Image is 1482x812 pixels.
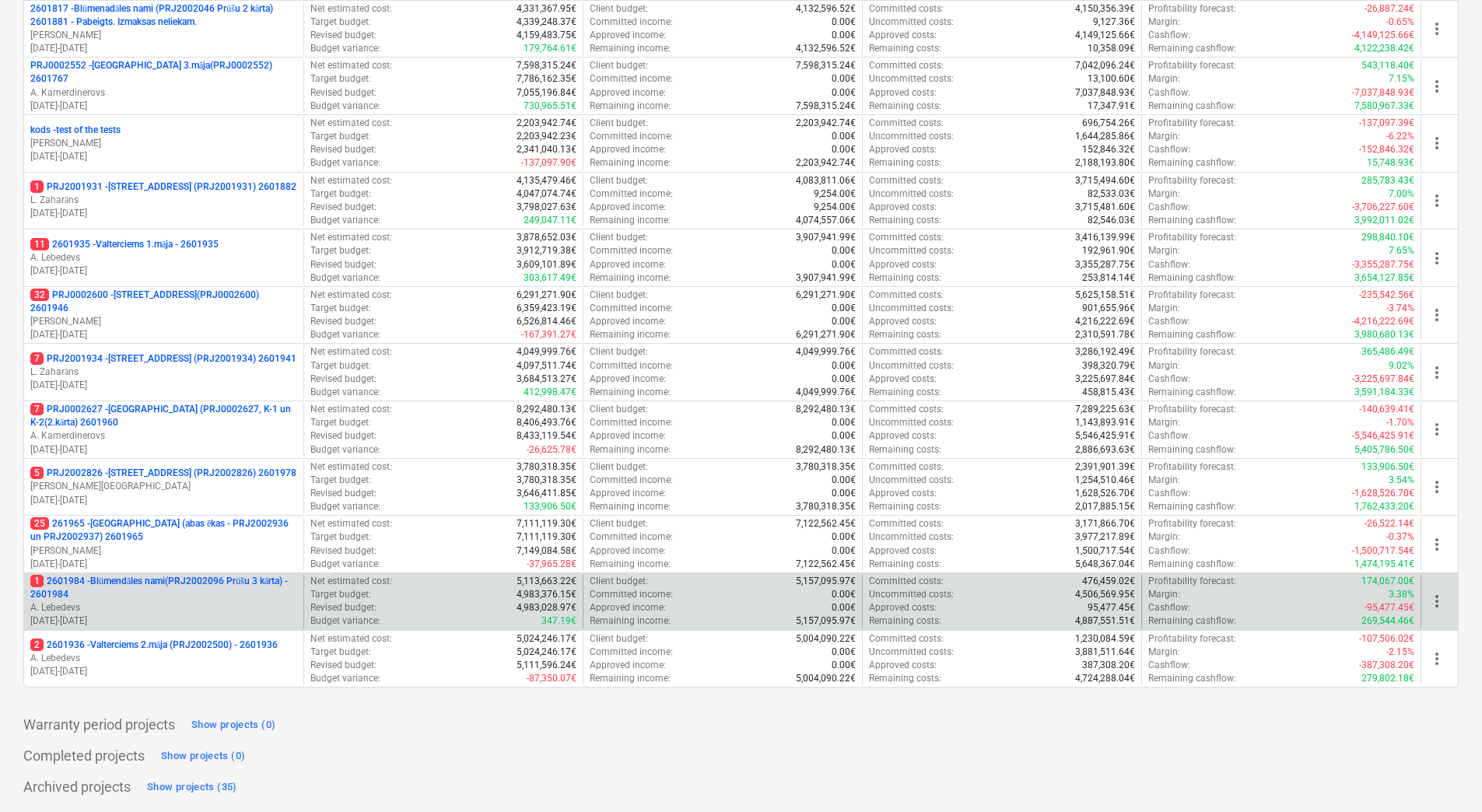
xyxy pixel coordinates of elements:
span: 25 [30,517,49,530]
p: Cashflow : [1148,29,1190,42]
p: Revised budget : [310,201,377,214]
p: [DATE] - [DATE] [30,665,297,678]
div: 12601984 -Blūmendāles nami(PRJ2002096 Prūšu 3 kārta) - 2601984A. Lebedevs[DATE]-[DATE] [30,575,297,628]
div: 22601936 -Valterciems 2.māja (PRJ2002500) - 2601936A. Lebedevs[DATE]-[DATE] [30,639,297,678]
p: 179,764.61€ [524,42,576,55]
p: -3.74% [1386,302,1414,315]
p: 7.15% [1389,72,1414,86]
p: Approved income : [590,315,666,328]
p: 7.65% [1389,244,1414,257]
p: Profitability forecast : [1148,403,1236,416]
p: Remaining costs : [869,386,941,399]
p: Profitability forecast : [1148,345,1236,359]
p: [DATE] - [DATE] [30,264,297,278]
p: 4,331,367.95€ [517,2,576,16]
p: Approved costs : [869,315,937,328]
p: Client budget : [590,2,648,16]
div: PRJ0002552 -[GEOGRAPHIC_DATA] 3.māja(PRJ0002552) 2601767A. Kamerdinerovs[DATE]-[DATE] [30,59,297,113]
p: Remaining income : [590,156,671,170]
p: 2,203,942.74€ [796,117,856,130]
p: A. Lebedevs [30,652,297,665]
p: 1,644,285.86€ [1075,130,1135,143]
p: Budget variance : [310,271,380,285]
p: Target budget : [310,130,371,143]
p: A. Lebedevs [30,601,297,614]
span: more_vert [1428,306,1446,324]
span: more_vert [1428,77,1446,96]
p: 3,878,652.03€ [517,231,576,244]
p: Margin : [1148,130,1180,143]
p: Remaining costs : [869,328,941,341]
p: 2601936 - Valterciems 2.māja (PRJ2002500) - 2601936 [30,639,278,652]
p: Remaining cashflow : [1148,100,1236,113]
p: 0.00€ [832,258,856,271]
p: 4,049,999.76€ [517,345,576,359]
p: 4,049,999.76€ [796,345,856,359]
p: Committed income : [590,302,673,315]
p: 696,754.26€ [1082,117,1135,130]
button: Show projects (0) [157,744,249,768]
p: Target budget : [310,302,371,315]
p: 2601935 - Valterciems 1.māja - 2601935 [30,238,219,251]
p: Committed costs : [869,403,944,416]
div: Show projects (0) [161,747,245,765]
p: PRJ0002552 - [GEOGRAPHIC_DATA] 3.māja(PRJ0002552) 2601767 [30,59,297,86]
p: Margin : [1148,187,1180,201]
p: Budget variance : [310,328,380,341]
p: Remaining income : [590,328,671,341]
p: [DATE] - [DATE] [30,328,297,341]
p: -235,542.56€ [1359,289,1414,302]
p: Remaining costs : [869,156,941,170]
p: 7,037,848.93€ [1075,86,1135,100]
p: 0.00€ [832,244,856,257]
p: Remaining costs : [869,100,941,113]
p: 3,286,192.49€ [1075,345,1135,359]
p: 0.00€ [832,130,856,143]
p: Budget variance : [310,386,380,399]
p: 4,074,557.06€ [796,214,856,227]
p: Uncommitted costs : [869,244,954,257]
p: -137,097.90€ [521,156,576,170]
p: 8,292,480.13€ [517,403,576,416]
div: 25261965 -[GEOGRAPHIC_DATA] (abas ēkas - PRJ2002936 un PRJ2002937) 2601965[PERSON_NAME][DATE]-[DATE] [30,517,297,571]
p: Committed costs : [869,2,944,16]
p: 901,655.96€ [1082,302,1135,315]
p: 3,980,680.13€ [1354,328,1414,341]
p: Committed income : [590,359,673,373]
button: Show projects (35) [143,775,241,800]
p: [PERSON_NAME][GEOGRAPHIC_DATA] [30,480,297,493]
p: Client budget : [590,345,648,359]
p: PRJ0002627 - [GEOGRAPHIC_DATA] (PRJ0002627, K-1 un K-2(2.kārta) 2601960 [30,403,297,429]
p: Net estimated cost : [310,2,392,16]
p: Approved income : [590,373,666,386]
p: A. Lebedevs [30,251,297,264]
p: 543,118.40€ [1361,59,1414,72]
p: Uncommitted costs : [869,359,954,373]
p: 2,203,942.74€ [517,117,576,130]
p: 9,254.00€ [814,201,856,214]
span: 11 [30,238,49,250]
p: [PERSON_NAME] [30,544,297,558]
p: Client budget : [590,117,648,130]
p: 4,135,479.46€ [517,174,576,187]
p: PRJ0002600 - [STREET_ADDRESS](PRJ0002600) 2601946 [30,289,297,315]
p: Remaining cashflow : [1148,386,1236,399]
div: Show projects (35) [147,779,237,796]
div: 7PRJ2001934 -[STREET_ADDRESS] (PRJ2001934) 2601941L. Zaharāns[DATE]-[DATE] [30,352,297,392]
iframe: Chat Widget [1404,737,1482,812]
p: 7,580,967.33€ [1354,100,1414,113]
p: Committed income : [590,187,673,201]
p: Cashflow : [1148,143,1190,156]
p: 4,083,811.06€ [796,174,856,187]
p: 303,617.49€ [524,271,576,285]
p: 3,654,127.85€ [1354,271,1414,285]
p: Committed costs : [869,289,944,302]
p: 7,042,096.24€ [1075,59,1135,72]
p: 3,416,139.99€ [1075,231,1135,244]
p: 3,798,027.63€ [517,201,576,214]
span: more_vert [1428,249,1446,268]
p: 13,100.60€ [1088,72,1135,86]
span: more_vert [1428,420,1446,439]
p: 5,625,158.51€ [1075,289,1135,302]
p: [DATE] - [DATE] [30,614,297,628]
